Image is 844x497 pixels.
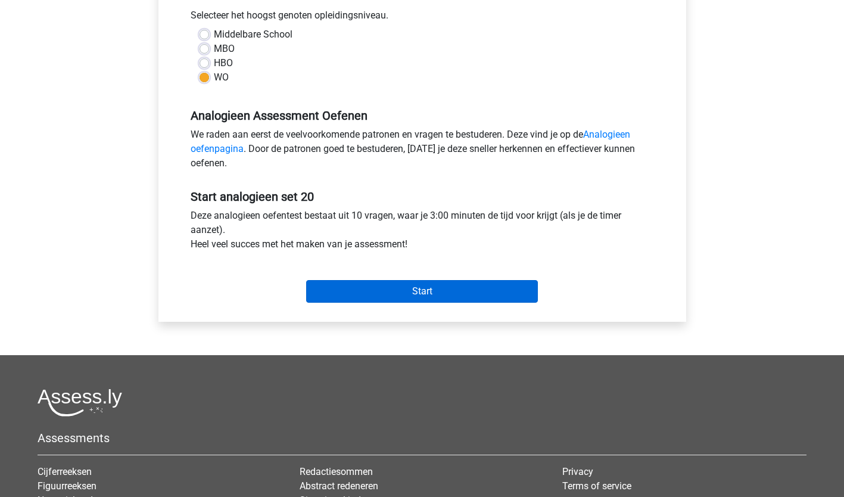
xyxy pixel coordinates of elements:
img: Assessly logo [38,389,122,417]
input: Start [306,280,538,303]
div: Deze analogieen oefentest bestaat uit 10 vragen, waar je 3:00 minuten de tijd voor krijgt (als je... [182,209,663,256]
a: Terms of service [562,480,631,492]
h5: Assessments [38,431,806,445]
h5: Start analogieen set 20 [191,190,654,204]
label: Middelbare School [214,27,292,42]
a: Abstract redeneren [300,480,378,492]
a: Figuurreeksen [38,480,96,492]
label: HBO [214,56,233,70]
div: Selecteer het hoogst genoten opleidingsniveau. [182,8,663,27]
label: MBO [214,42,235,56]
h5: Analogieen Assessment Oefenen [191,108,654,123]
div: We raden aan eerst de veelvoorkomende patronen en vragen te bestuderen. Deze vind je op de . Door... [182,128,663,175]
a: Redactiesommen [300,466,373,477]
label: WO [214,70,229,85]
a: Cijferreeksen [38,466,92,477]
a: Privacy [562,466,593,477]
